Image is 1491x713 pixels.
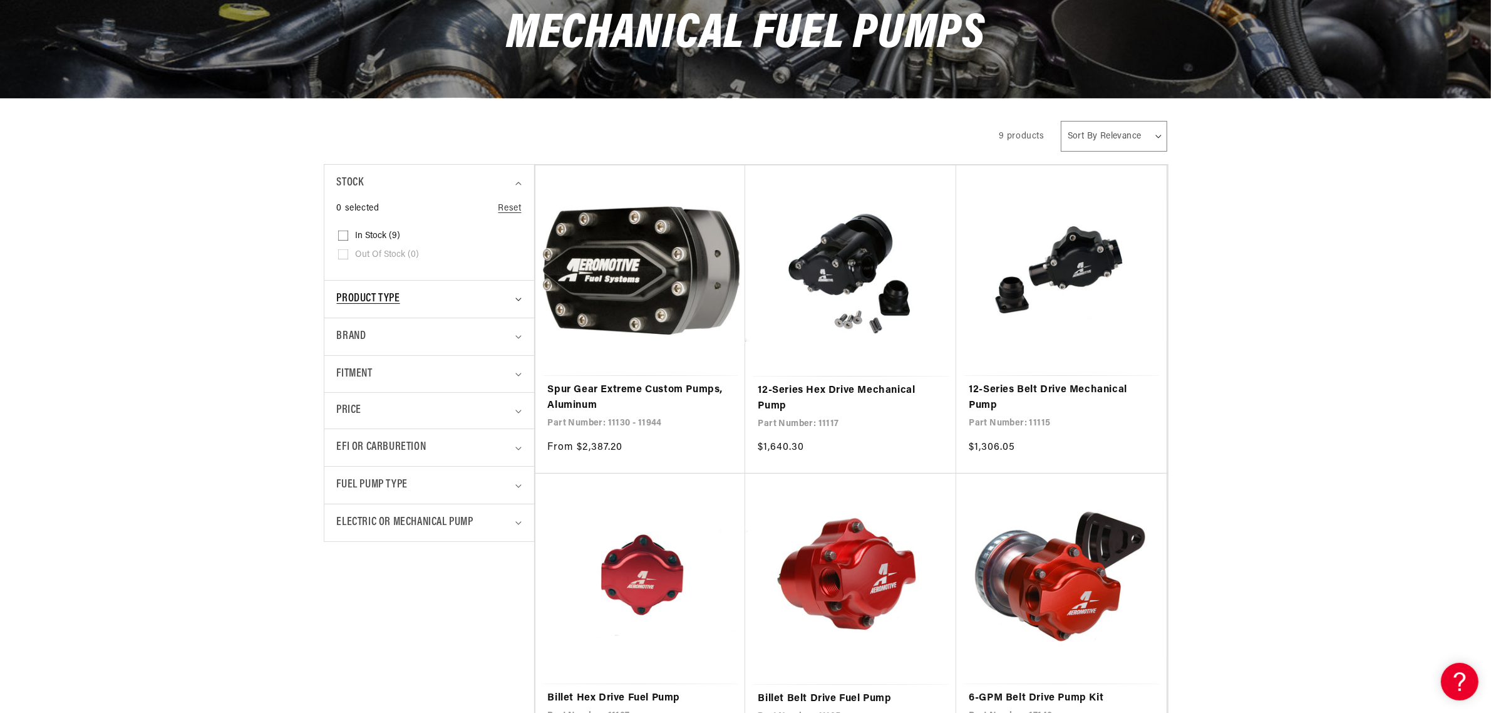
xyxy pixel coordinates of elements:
[548,382,733,414] a: Spur Gear Extreme Custom Pumps, Aluminum
[337,402,361,419] span: Price
[337,467,522,504] summary: Fuel Pump Type (0 selected)
[506,10,985,60] span: Mechanical Fuel Pumps
[548,690,733,707] a: Billet Hex Drive Fuel Pump
[337,356,522,393] summary: Fitment (0 selected)
[337,504,522,541] summary: Electric or Mechanical Pump (0 selected)
[337,476,408,494] span: Fuel Pump Type
[337,174,364,192] span: Stock
[337,290,400,308] span: Product type
[337,365,373,383] span: Fitment
[337,393,522,429] summary: Price
[999,132,1045,141] span: 9 products
[498,202,522,216] a: Reset
[969,690,1154,707] a: 6-GPM Belt Drive Pump Kit
[758,383,944,415] a: 12-Series Hex Drive Mechanical Pump
[969,382,1154,414] a: 12-Series Belt Drive Mechanical Pump
[337,202,379,216] span: 0 selected
[356,231,401,242] span: In stock (9)
[337,328,366,346] span: Brand
[337,514,473,532] span: Electric or Mechanical Pump
[337,281,522,318] summary: Product type (0 selected)
[758,691,944,707] a: Billet Belt Drive Fuel Pump
[337,439,426,457] span: EFI or Carburetion
[337,318,522,355] summary: Brand (0 selected)
[337,429,522,466] summary: EFI or Carburetion (0 selected)
[356,249,420,261] span: Out of stock (0)
[337,165,522,202] summary: Stock (0 selected)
